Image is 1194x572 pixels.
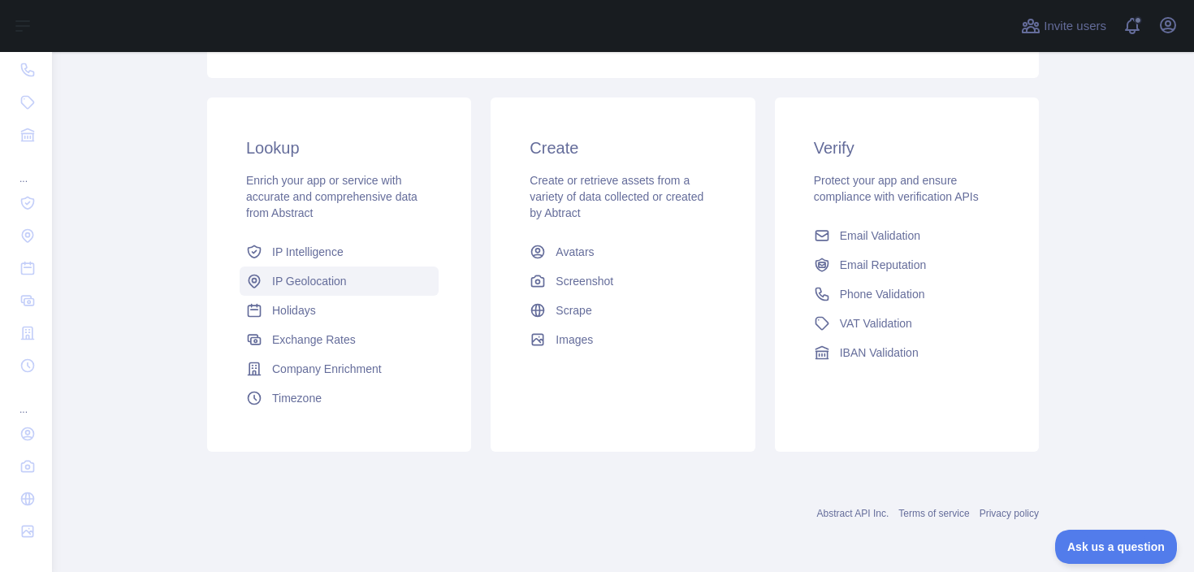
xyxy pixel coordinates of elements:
[240,325,439,354] a: Exchange Rates
[272,390,322,406] span: Timezone
[807,338,1006,367] a: IBAN Validation
[814,174,979,203] span: Protect your app and ensure compliance with verification APIs
[898,508,969,519] a: Terms of service
[840,227,920,244] span: Email Validation
[240,237,439,266] a: IP Intelligence
[523,237,722,266] a: Avatars
[272,361,382,377] span: Company Enrichment
[980,508,1039,519] a: Privacy policy
[807,221,1006,250] a: Email Validation
[840,315,912,331] span: VAT Validation
[807,309,1006,338] a: VAT Validation
[272,273,347,289] span: IP Geolocation
[1018,13,1110,39] button: Invite users
[840,344,919,361] span: IBAN Validation
[530,174,703,219] span: Create or retrieve assets from a variety of data collected or created by Abtract
[272,331,356,348] span: Exchange Rates
[246,136,432,159] h3: Lookup
[523,325,722,354] a: Images
[1044,17,1106,36] span: Invite users
[13,153,39,185] div: ...
[807,279,1006,309] a: Phone Validation
[523,296,722,325] a: Scrape
[240,354,439,383] a: Company Enrichment
[246,174,417,219] span: Enrich your app or service with accurate and comprehensive data from Abstract
[556,273,613,289] span: Screenshot
[556,302,591,318] span: Scrape
[13,383,39,416] div: ...
[556,331,593,348] span: Images
[814,136,1000,159] h3: Verify
[523,266,722,296] a: Screenshot
[840,257,927,273] span: Email Reputation
[272,244,344,260] span: IP Intelligence
[807,250,1006,279] a: Email Reputation
[817,508,889,519] a: Abstract API Inc.
[240,296,439,325] a: Holidays
[556,244,594,260] span: Avatars
[530,136,716,159] h3: Create
[1055,530,1178,564] iframe: Toggle Customer Support
[272,302,316,318] span: Holidays
[840,286,925,302] span: Phone Validation
[240,383,439,413] a: Timezone
[240,266,439,296] a: IP Geolocation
